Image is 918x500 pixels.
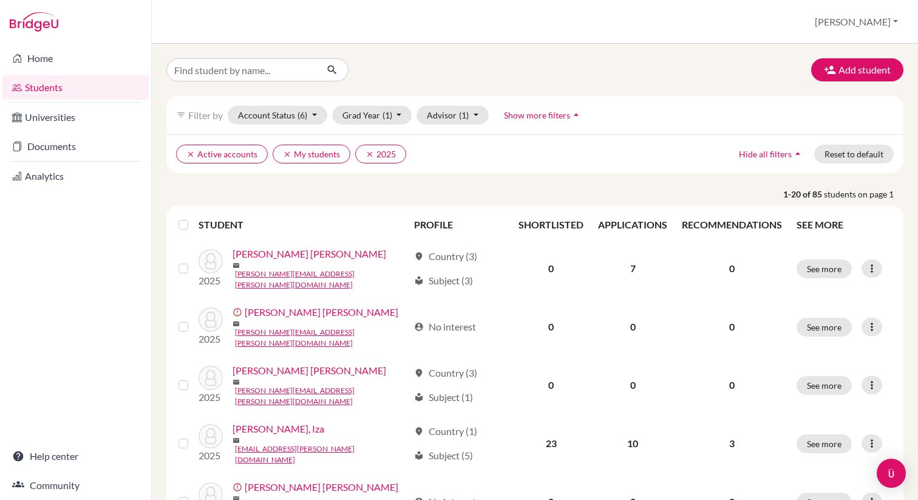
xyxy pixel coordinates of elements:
[199,307,223,332] img: Aguirre Palacio, Ana
[199,332,223,346] p: 2025
[188,109,223,121] span: Filter by
[675,210,789,239] th: RECOMMENDATIONS
[235,385,409,407] a: [PERSON_NAME][EMAIL_ADDRESS][PERSON_NAME][DOMAIN_NAME]
[414,249,477,264] div: Country (3)
[235,269,409,290] a: [PERSON_NAME][EMAIL_ADDRESS][PERSON_NAME][DOMAIN_NAME]
[245,305,398,320] a: [PERSON_NAME] [PERSON_NAME]
[414,426,424,436] span: location_on
[414,424,477,439] div: Country (1)
[797,376,852,395] button: See more
[199,210,407,239] th: STUDENT
[682,261,782,276] p: 0
[414,276,424,286] span: local_library
[166,58,317,81] input: Find student by name...
[228,106,327,125] button: Account Status(6)
[877,459,906,488] div: Open Intercom Messenger
[2,134,149,159] a: Documents
[783,188,824,200] strong: 1-20 of 85
[2,164,149,188] a: Analytics
[414,448,473,463] div: Subject (5)
[591,414,675,473] td: 10
[233,437,240,444] span: mail
[809,10,903,33] button: [PERSON_NAME]
[199,390,223,405] p: 2025
[591,298,675,356] td: 0
[792,148,804,160] i: arrow_drop_up
[199,448,223,463] p: 2025
[682,436,782,451] p: 3
[176,145,268,163] button: clearActive accounts
[739,149,792,159] span: Hide all filters
[2,46,149,70] a: Home
[511,356,591,414] td: 0
[233,378,240,386] span: mail
[797,259,852,278] button: See more
[233,320,240,327] span: mail
[2,473,149,498] a: Community
[811,58,903,81] button: Add student
[199,424,223,448] img: Andino Romero, Iza
[365,150,374,159] i: clear
[511,239,591,298] td: 0
[729,145,814,163] button: Hide all filtersarrow_drop_up
[233,262,240,269] span: mail
[414,322,424,332] span: account_circle
[273,145,350,163] button: clearMy students
[591,356,675,414] td: 0
[459,110,469,120] span: (1)
[233,247,386,261] a: [PERSON_NAME] [PERSON_NAME]
[414,368,424,378] span: location_on
[332,106,412,125] button: Grad Year(1)
[797,434,852,453] button: See more
[414,366,477,380] div: Country (3)
[235,327,409,349] a: [PERSON_NAME][EMAIL_ADDRESS][PERSON_NAME][DOMAIN_NAME]
[233,307,245,317] span: error_outline
[199,366,223,390] img: Almendares Zelaya, Roberto
[10,12,58,32] img: Bridge-U
[245,480,398,495] a: [PERSON_NAME] [PERSON_NAME]
[2,75,149,100] a: Students
[414,390,473,405] div: Subject (1)
[186,150,195,159] i: clear
[2,105,149,129] a: Universities
[283,150,291,159] i: clear
[199,273,223,288] p: 2025
[570,109,582,121] i: arrow_drop_up
[682,320,782,334] p: 0
[407,210,511,239] th: PROFILE
[591,239,675,298] td: 7
[235,443,409,465] a: [EMAIL_ADDRESS][PERSON_NAME][DOMAIN_NAME]
[233,482,245,492] span: error_outline
[233,422,324,436] a: [PERSON_NAME], Iza
[504,110,570,120] span: Show more filters
[233,363,386,378] a: [PERSON_NAME] [PERSON_NAME]
[414,320,476,334] div: No interest
[494,106,593,125] button: Show more filtersarrow_drop_up
[176,110,186,120] i: filter_list
[511,414,591,473] td: 23
[199,249,223,273] img: Aguilera Sanchez, Rogner
[591,210,675,239] th: APPLICATIONS
[824,188,903,200] span: students on page 1
[355,145,406,163] button: clear2025
[789,210,899,239] th: SEE MORE
[414,392,424,402] span: local_library
[414,451,424,461] span: local_library
[414,252,424,261] span: location_on
[511,210,591,239] th: SHORTLISTED
[416,106,489,125] button: Advisor(1)
[297,110,307,120] span: (6)
[511,298,591,356] td: 0
[414,273,473,288] div: Subject (3)
[2,444,149,468] a: Help center
[682,378,782,392] p: 0
[382,110,392,120] span: (1)
[797,318,852,337] button: See more
[814,145,894,163] button: Reset to default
